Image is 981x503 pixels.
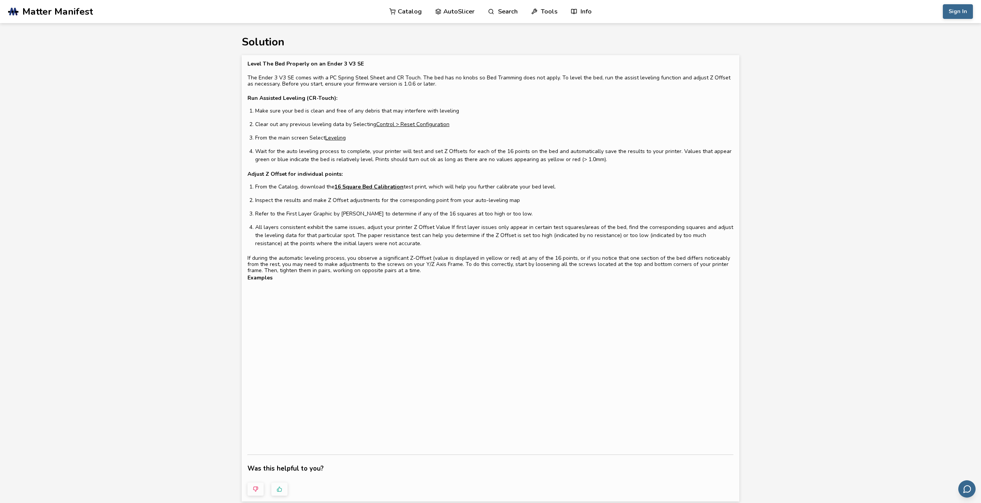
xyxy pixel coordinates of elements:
[247,274,273,282] strong: Examples
[247,94,337,102] b: Run Assisted Leveling (CR-Touch):
[943,4,973,19] button: Sign In
[255,210,734,218] li: Refer to the First Layer Graphic by [PERSON_NAME] to determine if any of the 16 squares at too hi...
[271,483,288,496] button: Yes
[247,483,264,496] button: No
[255,107,734,115] li: Make sure your bed is clean and free of any debris that may interfere with leveling
[335,183,404,191] a: 16 Square Bed Calibration
[247,60,364,67] b: Level The Bed Properly on an Ender 3 V3 SE
[376,121,449,128] u: Control > Reset Configuration
[247,170,343,178] b: Adjust Z Offset for individual points:
[958,480,976,498] button: Send feedback via email
[255,196,734,204] li: Inspect the results and make Z Offset adjustments for the corresponding point from your auto-leve...
[255,147,734,163] li: Wait for the auto leveling process to complete, your printer will test and set Z Offsets for each...
[255,120,734,128] li: Clear out any previous leveling data by Selecting
[255,223,734,247] li: All layers consistent exhibit the same issues, adjust your printer Z Offset Value If first layer ...
[325,134,346,141] u: Leveling
[247,463,734,475] h5: Was this helpful to you?
[255,134,734,142] li: From the main screen Select
[255,183,734,191] li: From the Catalog, download the test print, which will help you further calibrate your bed level.
[242,36,739,48] h1: Solution
[247,61,734,274] div: The Ender 3 V3 SE comes with a PC Spring Steel Sheet and CR Touch. The bed has no knobs so Bed Tr...
[22,6,93,17] span: Matter Manifest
